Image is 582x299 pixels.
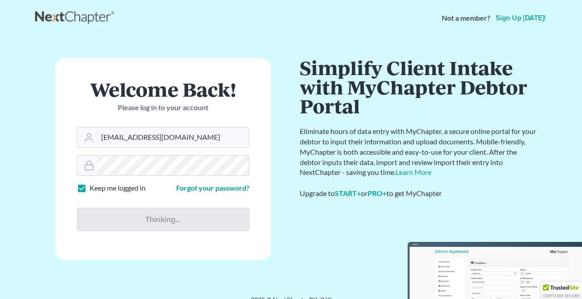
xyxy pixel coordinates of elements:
div: TrustedSite Certified [541,282,582,299]
div: Upgrade to or to get MyChapter [300,188,538,199]
input: Email Address [98,128,249,147]
h1: Welcome Back! [77,80,249,99]
p: Please log in to your account [77,103,249,113]
p: Eliminate hours of data entry with MyChapter, a secure online portal for your debtor to input the... [300,126,538,178]
label: Keep me logged in [89,183,146,193]
a: START+ [335,189,361,197]
a: Learn More [396,168,432,176]
a: Sign up [DATE]! [494,14,547,22]
a: Forgot your password? [176,183,249,192]
h1: Simplify Client Intake with MyChapter Debtor Portal [300,58,538,116]
input: Thinking... [77,208,249,231]
strong: Not a member? [442,13,490,23]
a: PRO+ [368,189,387,197]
